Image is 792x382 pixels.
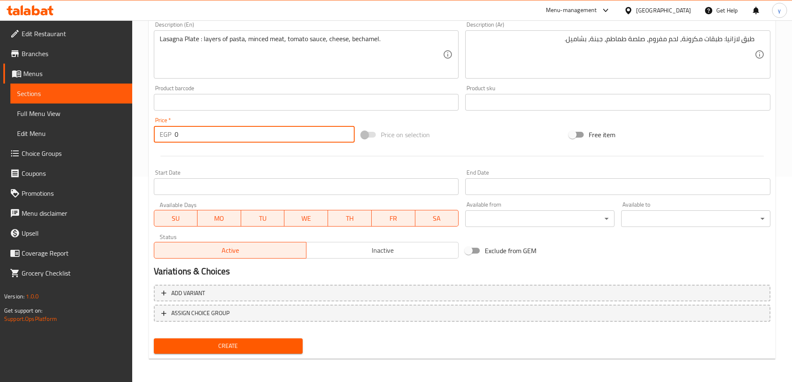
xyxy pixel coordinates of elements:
span: Active [158,244,303,256]
button: Active [154,242,306,259]
span: Coupons [22,168,126,178]
span: Choice Groups [22,148,126,158]
button: Add variant [154,285,770,302]
a: Edit Menu [10,123,132,143]
span: SU [158,212,195,224]
a: Promotions [3,183,132,203]
span: SA [419,212,456,224]
textarea: Lasagna Plate : layers of pasta, minced meat, tomato sauce, cheese, bechamel. [160,35,443,74]
a: Grocery Checklist [3,263,132,283]
span: Exclude from GEM [485,246,536,256]
span: FR [375,212,412,224]
a: Coverage Report [3,243,132,263]
span: WE [288,212,325,224]
span: Grocery Checklist [22,268,126,278]
span: Create [160,341,296,351]
span: TH [331,212,368,224]
button: FR [372,210,415,227]
span: Price on selection [381,130,430,140]
span: Full Menu View [17,108,126,118]
input: Please enter price [175,126,355,143]
input: Please enter product sku [465,94,770,111]
button: TH [328,210,372,227]
div: ​ [465,210,614,227]
a: Edit Restaurant [3,24,132,44]
button: Create [154,338,303,354]
span: 1.0.0 [26,291,39,302]
a: Menus [3,64,132,84]
a: Upsell [3,223,132,243]
div: Menu-management [546,5,597,15]
button: WE [284,210,328,227]
div: ​ [621,210,770,227]
span: Branches [22,49,126,59]
textarea: طبق لازانيا: طبقات مكرونة، لحم مفروم، صلصة طماطم، جبنة، بشاميل. [471,35,755,74]
span: Edit Restaurant [22,29,126,39]
a: Choice Groups [3,143,132,163]
a: Coupons [3,163,132,183]
span: y [778,6,781,15]
span: Coverage Report [22,248,126,258]
button: SA [415,210,459,227]
button: MO [197,210,241,227]
p: EGP [160,129,171,139]
div: [GEOGRAPHIC_DATA] [636,6,691,15]
button: Inactive [306,242,459,259]
span: Upsell [22,228,126,238]
span: Inactive [310,244,455,256]
a: Branches [3,44,132,64]
a: Full Menu View [10,104,132,123]
span: Add variant [171,288,205,298]
input: Please enter product barcode [154,94,459,111]
button: ASSIGN CHOICE GROUP [154,305,770,322]
span: Menus [23,69,126,79]
span: Free item [589,130,615,140]
span: Version: [4,291,25,302]
span: TU [244,212,281,224]
h2: Variations & Choices [154,265,770,278]
span: MO [201,212,238,224]
span: Sections [17,89,126,99]
button: TU [241,210,285,227]
span: ASSIGN CHOICE GROUP [171,308,229,318]
span: Menu disclaimer [22,208,126,218]
a: Sections [10,84,132,104]
a: Menu disclaimer [3,203,132,223]
button: SU [154,210,198,227]
a: Support.OpsPlatform [4,313,57,324]
span: Edit Menu [17,128,126,138]
span: Get support on: [4,305,42,316]
span: Promotions [22,188,126,198]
